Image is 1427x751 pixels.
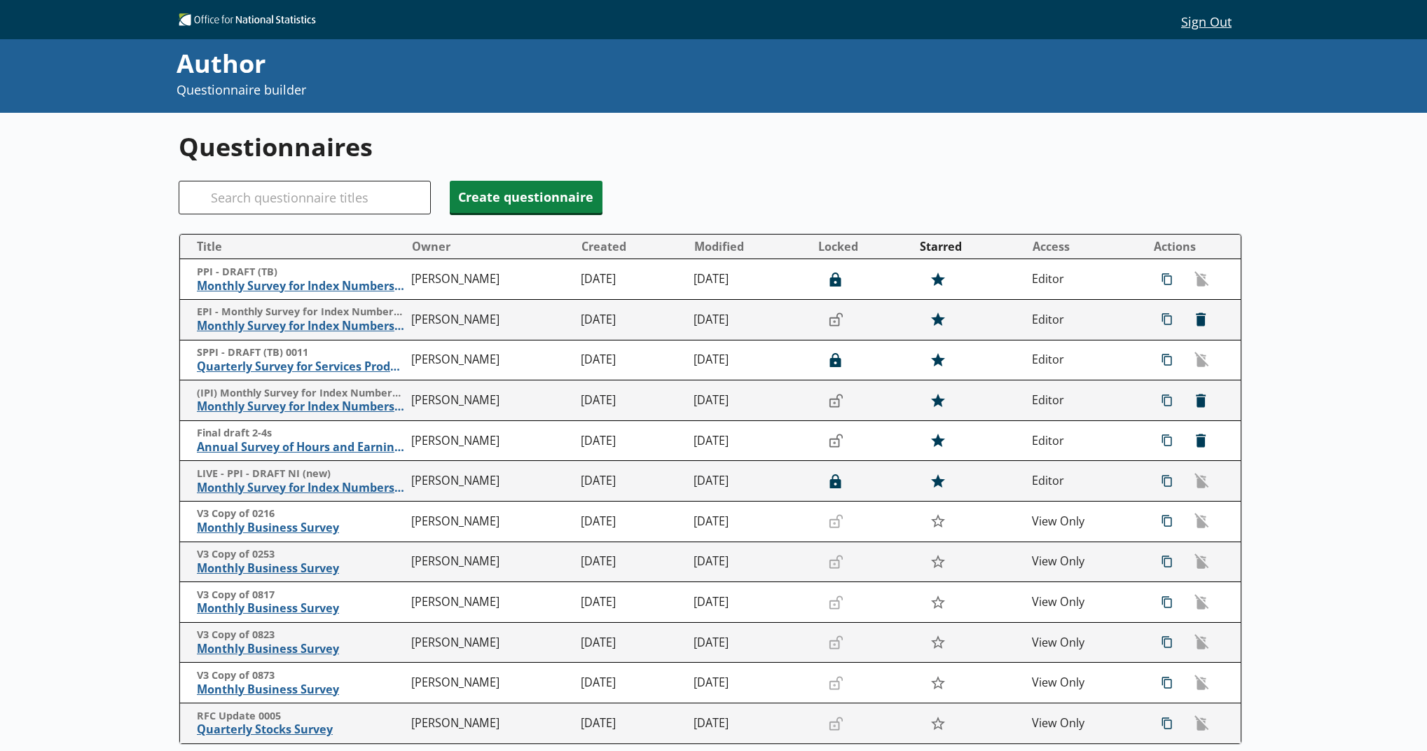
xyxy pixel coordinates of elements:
[822,268,850,291] button: Lock
[197,682,405,697] span: Monthly Business Survey
[197,601,405,616] span: Monthly Business Survey
[688,582,812,623] td: [DATE]
[197,507,405,521] span: V3 Copy of 0216
[575,380,688,421] td: [DATE]
[1026,259,1139,300] td: Editor
[450,181,602,213] button: Create questionnaire
[1026,502,1139,542] td: View Only
[1026,300,1139,340] td: Editor
[923,468,953,495] button: Star
[406,622,575,663] td: [PERSON_NAME]
[197,387,405,400] span: (IPI) Monthly Survey for Index Numbers of Import Prices - Price Quotation Return
[406,340,575,380] td: [PERSON_NAME]
[197,722,405,737] span: Quarterly Stocks Survey
[923,508,953,535] button: Star
[179,130,1243,164] h1: Questionnaires
[688,502,812,542] td: [DATE]
[575,420,688,461] td: [DATE]
[406,380,575,421] td: [PERSON_NAME]
[1026,582,1139,623] td: View Only
[197,561,405,576] span: Monthly Business Survey
[1026,542,1139,582] td: View Only
[923,306,953,333] button: Star
[197,319,405,333] span: Monthly Survey for Index Numbers of Export Prices - Price Quotation Return
[197,467,405,481] span: LIVE - PPI - DRAFT NI (new)
[197,642,405,656] span: Monthly Business Survey
[822,389,850,413] button: Lock
[1171,9,1243,33] button: Sign Out
[575,703,688,744] td: [DATE]
[197,279,405,294] span: Monthly Survey for Index Numbers of Producer Prices - Price Quotation Return
[406,420,575,461] td: [PERSON_NAME]
[688,380,812,421] td: [DATE]
[1026,380,1139,421] td: Editor
[923,266,953,293] button: Star
[923,549,953,575] button: Star
[197,710,405,723] span: RFC Update 0005
[923,710,953,736] button: Star
[822,348,850,372] button: Lock
[688,703,812,744] td: [DATE]
[575,622,688,663] td: [DATE]
[923,347,953,373] button: Star
[406,259,575,300] td: [PERSON_NAME]
[688,663,812,703] td: [DATE]
[197,628,405,642] span: V3 Copy of 0823
[197,481,405,495] span: Monthly Survey for Index Numbers of Producer Prices - Price Quotation Return
[575,259,688,300] td: [DATE]
[1026,663,1139,703] td: View Only
[197,427,405,440] span: Final draft 2-4s
[822,429,850,453] button: Lock
[914,235,1026,258] button: Starred
[406,663,575,703] td: [PERSON_NAME]
[197,399,405,414] span: Monthly Survey for Index Numbers of Import Prices - Price Quotation Return
[575,582,688,623] td: [DATE]
[575,300,688,340] td: [DATE]
[406,703,575,744] td: [PERSON_NAME]
[197,669,405,682] span: V3 Copy of 0873
[406,582,575,623] td: [PERSON_NAME]
[1026,461,1139,502] td: Editor
[688,622,812,663] td: [DATE]
[177,46,961,81] div: Author
[923,387,953,413] button: Star
[575,502,688,542] td: [DATE]
[406,502,575,542] td: [PERSON_NAME]
[822,308,850,331] button: Lock
[575,542,688,582] td: [DATE]
[688,259,812,300] td: [DATE]
[923,588,953,615] button: Star
[923,427,953,454] button: Star
[406,542,575,582] td: [PERSON_NAME]
[575,340,688,380] td: [DATE]
[197,588,405,602] span: V3 Copy of 0817
[406,461,575,502] td: [PERSON_NAME]
[186,235,405,258] button: Title
[197,359,405,374] span: Quarterly Survey for Services Producer Price Indices
[688,420,812,461] td: [DATE]
[406,235,574,258] button: Owner
[575,663,688,703] td: [DATE]
[1026,622,1139,663] td: View Only
[197,305,405,319] span: EPI - Monthly Survey for Index Numbers of Export Prices - Price Quotation Retur
[197,440,405,455] span: Annual Survey of Hours and Earnings ([PERSON_NAME])
[575,461,688,502] td: [DATE]
[197,521,405,535] span: Monthly Business Survey
[197,346,405,359] span: SPPI - DRAFT (TB) 0011
[813,235,913,258] button: Locked
[923,670,953,696] button: Star
[576,235,687,258] button: Created
[688,340,812,380] td: [DATE]
[179,181,431,214] input: Search questionnaire titles
[1027,235,1138,258] button: Access
[688,461,812,502] td: [DATE]
[197,548,405,561] span: V3 Copy of 0253
[1139,235,1241,259] th: Actions
[197,266,405,279] span: PPI - DRAFT (TB)
[822,469,850,493] button: Lock
[923,629,953,656] button: Star
[688,542,812,582] td: [DATE]
[1026,703,1139,744] td: View Only
[689,235,811,258] button: Modified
